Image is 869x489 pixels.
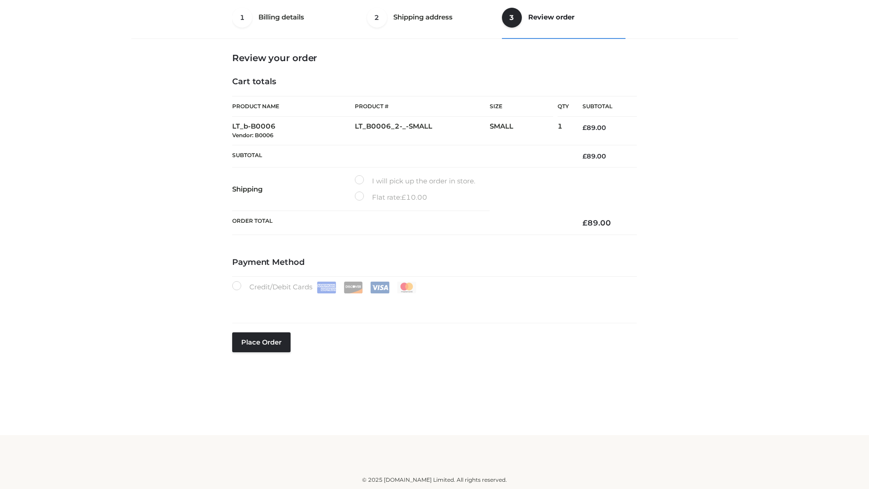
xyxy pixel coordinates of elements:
[232,332,291,352] button: Place order
[401,193,427,201] bdi: 10.00
[232,258,637,268] h4: Payment Method
[232,96,355,117] th: Product Name
[490,96,553,117] th: Size
[355,96,490,117] th: Product #
[401,193,406,201] span: £
[397,282,416,293] img: Mastercard
[583,218,587,227] span: £
[355,117,490,145] td: LT_B0006_2-_-SMALL
[583,152,587,160] span: £
[490,117,558,145] td: SMALL
[569,96,637,117] th: Subtotal
[558,117,569,145] td: 1
[558,96,569,117] th: Qty
[232,117,355,145] td: LT_b-B0006
[232,281,417,293] label: Credit/Debit Cards
[232,145,569,167] th: Subtotal
[232,211,569,235] th: Order Total
[583,152,606,160] bdi: 89.00
[232,77,637,87] h4: Cart totals
[583,124,606,132] bdi: 89.00
[232,132,273,139] small: Vendor: B0006
[355,175,475,187] label: I will pick up the order in store.
[238,298,631,308] iframe: Secure card payment input frame
[583,218,611,227] bdi: 89.00
[344,282,363,293] img: Discover
[317,282,336,293] img: Amex
[232,53,637,63] h3: Review your order
[134,475,735,484] div: © 2025 [DOMAIN_NAME] Limited. All rights reserved.
[355,192,427,203] label: Flat rate:
[583,124,587,132] span: £
[232,168,355,211] th: Shipping
[370,282,390,293] img: Visa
